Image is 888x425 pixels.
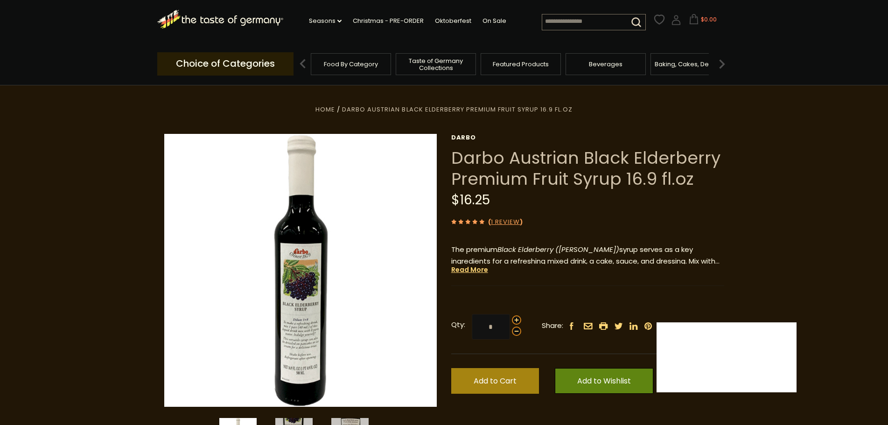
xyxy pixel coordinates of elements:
a: Featured Products [493,61,549,68]
span: Share: [542,320,563,332]
span: Add to Cart [474,376,517,386]
input: Qty: [472,314,510,340]
a: Beverages [589,61,622,68]
a: Baking, Cakes, Desserts [655,61,727,68]
img: Darbo Austrian Black Elderberry Premium Fruit Syrup 16.9 fl.oz [164,134,437,407]
a: Add to Wishlist [555,368,653,394]
a: Read More [451,265,488,274]
h1: Darbo Austrian Black Elderberry Premium Fruit Syrup 16.9 fl.oz [451,147,724,189]
p: The premium syrup serves as a key ingredients for a refreshing mixed drink, a cake, sauce, and dr... [451,244,724,267]
a: Oktoberfest [435,16,471,26]
a: Darbo [451,134,724,141]
a: Darbo Austrian Black Elderberry Premium Fruit Syrup 16.9 fl.oz [342,105,572,114]
button: $0.00 [683,14,723,28]
img: next arrow [713,55,731,73]
a: Seasons [309,16,342,26]
a: 1 Review [491,217,520,227]
strong: Qty: [451,319,465,331]
em: Black Elderberry ([PERSON_NAME]) [497,244,619,254]
a: Taste of Germany Collections [399,57,473,71]
p: Choice of Categories [157,52,294,75]
button: Add to Cart [451,368,539,394]
a: Food By Category [324,61,378,68]
span: $0.00 [701,15,717,23]
span: $16.25 [451,191,490,209]
a: Home [315,105,335,114]
span: ( ) [488,217,523,226]
img: previous arrow [294,55,312,73]
a: On Sale [482,16,506,26]
a: Christmas - PRE-ORDER [353,16,424,26]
